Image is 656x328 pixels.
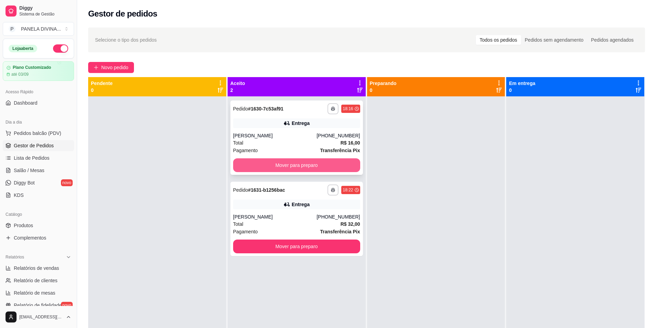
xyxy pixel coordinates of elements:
[233,213,317,220] div: [PERSON_NAME]
[3,300,74,311] a: Relatório de fidelidadenovo
[233,158,360,172] button: Mover para preparo
[3,232,74,243] a: Complementos
[14,234,46,241] span: Complementos
[341,140,360,146] strong: R$ 16,00
[101,64,128,71] span: Novo pedido
[14,302,62,309] span: Relatório de fidelidade
[320,229,360,234] strong: Transferência Pix
[3,190,74,201] a: KDS
[233,228,258,235] span: Pagamento
[14,222,33,229] span: Produtos
[19,11,71,17] span: Sistema de Gestão
[53,44,68,53] button: Alterar Status
[3,177,74,188] a: Diggy Botnovo
[6,254,24,260] span: Relatórios
[14,167,44,174] span: Salão / Mesas
[3,165,74,176] a: Salão / Mesas
[91,87,113,94] p: 0
[292,120,310,127] div: Entrega
[248,106,283,112] strong: # 1630-7c53af91
[370,80,397,87] p: Preparando
[14,289,55,296] span: Relatório de mesas
[9,45,37,52] div: Loja aberta
[14,99,38,106] span: Dashboard
[233,139,243,147] span: Total
[3,140,74,151] a: Gestor de Pedidos
[587,35,637,45] div: Pedidos agendados
[233,220,243,228] span: Total
[3,152,74,163] a: Lista de Pedidos
[230,80,245,87] p: Aceito
[233,147,258,154] span: Pagamento
[343,187,353,193] div: 18:22
[14,192,24,199] span: KDS
[248,187,285,193] strong: # 1631-b1256bac
[14,265,59,272] span: Relatórios de vendas
[3,128,74,139] button: Pedidos balcão (PDV)
[316,132,360,139] div: [PHONE_NUMBER]
[94,65,98,70] span: plus
[21,25,61,32] div: PANELA DIVINA ...
[3,263,74,274] a: Relatórios de vendas
[341,221,360,227] strong: R$ 32,00
[521,35,587,45] div: Pedidos sem agendamento
[230,87,245,94] p: 2
[9,25,15,32] span: P
[233,106,248,112] span: Pedido
[88,62,134,73] button: Novo pedido
[14,130,61,137] span: Pedidos balcão (PDV)
[11,72,29,77] article: até 03/09
[3,3,74,19] a: DiggySistema de Gestão
[14,155,50,161] span: Lista de Pedidos
[233,240,360,253] button: Mover para preparo
[3,309,74,325] button: [EMAIL_ADDRESS][DOMAIN_NAME]
[19,5,71,11] span: Diggy
[320,148,360,153] strong: Transferência Pix
[476,35,521,45] div: Todos os pedidos
[14,277,58,284] span: Relatório de clientes
[14,142,54,149] span: Gestor de Pedidos
[233,187,248,193] span: Pedido
[3,117,74,128] div: Dia a dia
[3,22,74,36] button: Select a team
[95,36,157,44] span: Selecione o tipo dos pedidos
[292,201,310,208] div: Entrega
[509,80,535,87] p: Em entrega
[3,97,74,108] a: Dashboard
[91,80,113,87] p: Pendente
[3,86,74,97] div: Acesso Rápido
[509,87,535,94] p: 0
[3,61,74,81] a: Plano Customizadoaté 03/09
[88,8,157,19] h2: Gestor de pedidos
[3,220,74,231] a: Produtos
[19,314,63,320] span: [EMAIL_ADDRESS][DOMAIN_NAME]
[3,287,74,298] a: Relatório de mesas
[343,106,353,112] div: 18:16
[13,65,51,70] article: Plano Customizado
[316,213,360,220] div: [PHONE_NUMBER]
[3,275,74,286] a: Relatório de clientes
[14,179,35,186] span: Diggy Bot
[233,132,317,139] div: [PERSON_NAME]
[3,209,74,220] div: Catálogo
[370,87,397,94] p: 0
